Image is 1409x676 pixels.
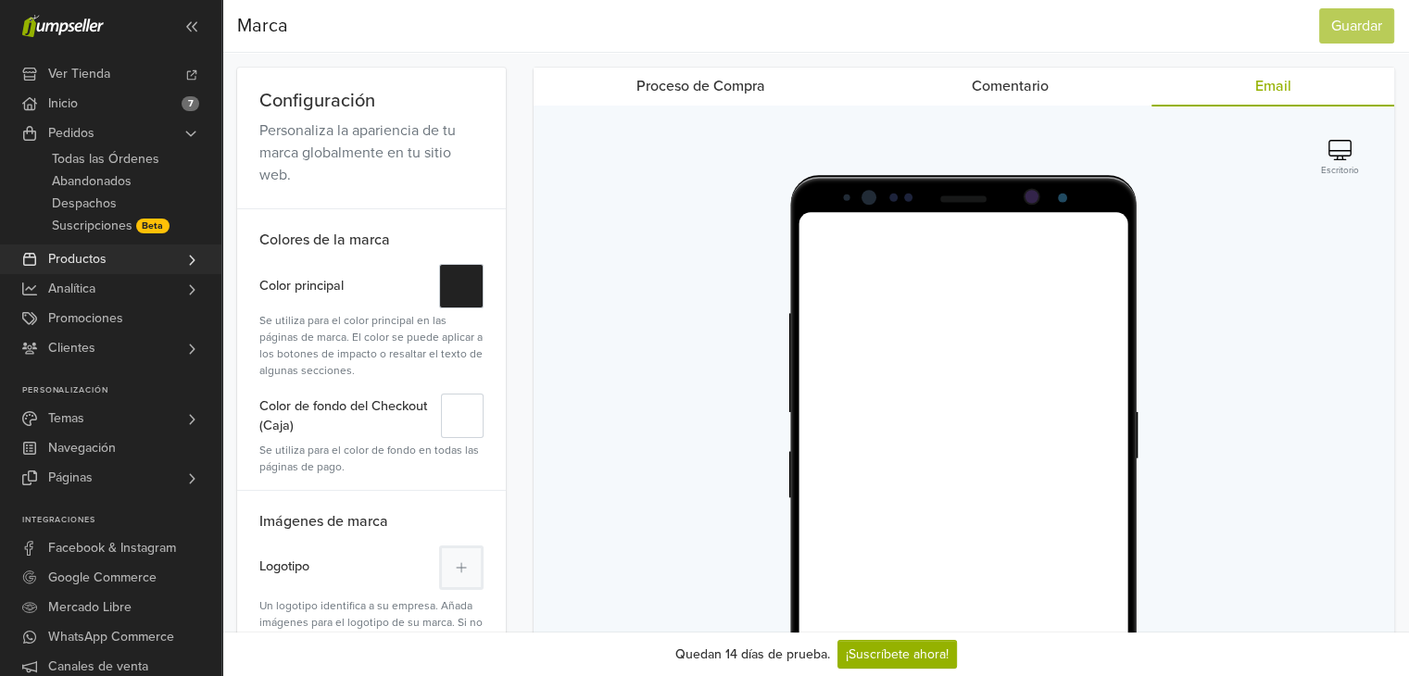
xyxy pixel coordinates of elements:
span: Google Commerce [48,563,157,593]
div: Se utiliza para el color principal en las páginas de marca. El color se puede aplicar a los boton... [259,312,484,379]
label: Color principal [259,264,344,308]
small: Escritorio [1321,164,1359,178]
span: 7 [182,96,199,111]
span: WhatsApp Commerce [48,622,174,652]
h5: Configuración [259,90,484,112]
label: Color de fondo del Checkout (Caja) [259,394,441,438]
a: ¡Suscríbete ahora! [837,640,957,669]
span: Analítica [48,274,95,304]
span: Temas [48,404,84,433]
span: Inicio [48,89,78,119]
span: Marca [237,12,288,40]
span: Promociones [48,304,123,333]
div: Quedan 14 días de prueba. [675,645,830,664]
span: Pedidos [48,119,94,148]
span: Beta [136,219,170,233]
button: Guardar [1319,8,1394,44]
div: Personaliza la apariencia de tu marca globalmente en tu sitio web. [259,119,484,186]
span: Productos [48,244,107,274]
a: Proceso de Compra [534,68,869,105]
button: # [439,264,484,308]
span: Clientes [48,333,95,363]
span: Facebook & Instagram [48,533,176,563]
span: Todas las Órdenes [52,148,159,170]
h6: Imágenes de marca [237,490,506,538]
p: Integraciones [22,515,221,526]
div: Se utiliza para el color de fondo en todas las páginas de pago. [259,442,484,475]
a: Email [1151,68,1394,106]
span: Suscripciones [52,215,132,237]
span: Páginas [48,463,93,493]
p: Personalización [22,385,221,396]
button: # [441,394,483,438]
span: Mercado Libre [48,593,132,622]
h6: Colores de la marca [237,209,506,257]
button: Escritorio [1315,139,1365,179]
span: Navegación [48,433,116,463]
a: Comentario [869,68,1152,105]
span: Despachos [52,193,117,215]
label: Logotipo [259,545,309,586]
span: Ver Tienda [48,59,110,89]
span: Abandonados [52,170,132,193]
